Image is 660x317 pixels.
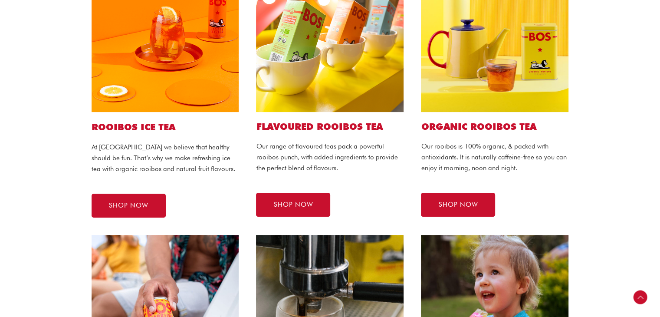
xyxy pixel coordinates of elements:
[256,193,330,217] a: SHOP NOW
[421,121,568,132] h2: Organic ROOIBOS TEA
[92,194,166,218] a: SHOP NOW
[273,201,313,208] span: SHOP NOW
[421,193,495,217] a: SHOP NOW
[256,141,404,173] p: Our range of flavoured teas pack a powerful rooibos punch, with added ingredients to provide the ...
[92,142,239,174] p: At [GEOGRAPHIC_DATA] we believe that healthy should be fun. That’s why we make refreshing ice tea...
[92,121,239,133] h1: ROOIBOS ICE TEA
[438,201,478,208] span: SHOP NOW
[109,202,148,209] span: SHOP NOW
[421,141,568,173] p: Our rooibos is 100% organic, & packed with antioxidants. It is naturally caffeine-free so you can...
[256,121,404,132] h2: Flavoured ROOIBOS TEA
